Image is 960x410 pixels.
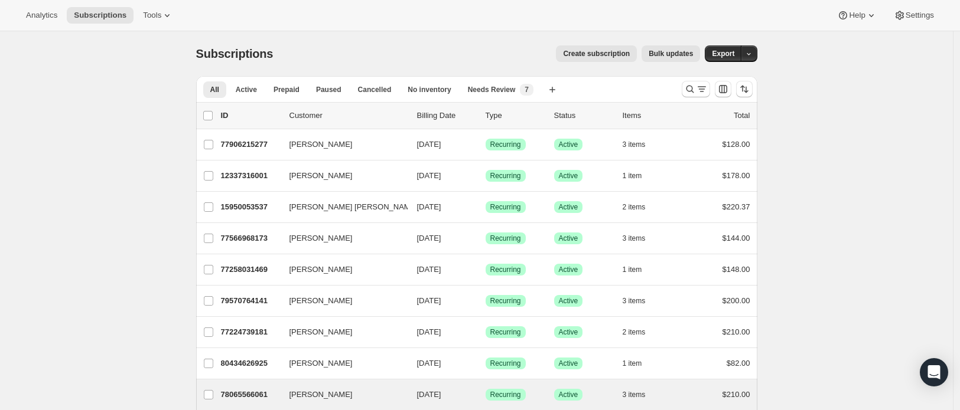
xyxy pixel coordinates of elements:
p: Customer [289,110,408,122]
button: 3 items [623,230,659,247]
button: Bulk updates [642,45,700,62]
span: [DATE] [417,265,441,274]
div: 12337316001[PERSON_NAME][DATE]SuccessRecurringSuccessActive1 item$178.00 [221,168,750,184]
button: 2 items [623,199,659,215]
div: 77566968173[PERSON_NAME][DATE]SuccessRecurringSuccessActive3 items$144.00 [221,230,750,247]
span: [DATE] [417,234,441,242]
span: Recurring [490,390,521,399]
span: 3 items [623,296,646,306]
div: 15950053537[PERSON_NAME] [PERSON_NAME][DATE]SuccessRecurringSuccessActive2 items$220.37 [221,199,750,215]
span: Bulk updates [649,49,693,58]
div: Open Intercom Messenger [920,358,948,386]
div: 77224739181[PERSON_NAME][DATE]SuccessRecurringSuccessActive2 items$210.00 [221,324,750,340]
button: [PERSON_NAME] [282,385,401,404]
span: [PERSON_NAME] [289,170,353,182]
span: 2 items [623,327,646,337]
span: $148.00 [723,265,750,274]
span: Recurring [490,327,521,337]
span: Active [559,390,578,399]
span: [DATE] [417,202,441,211]
p: 77224739181 [221,326,280,338]
div: Items [623,110,682,122]
span: [PERSON_NAME] [289,357,353,369]
span: 3 items [623,234,646,243]
button: [PERSON_NAME] [282,260,401,279]
span: Export [712,49,734,58]
span: Subscriptions [74,11,126,20]
span: Analytics [26,11,57,20]
span: Prepaid [274,85,300,94]
span: [PERSON_NAME] [289,232,353,244]
button: Search and filter results [682,81,710,97]
span: $82.00 [727,359,750,368]
span: Cancelled [358,85,392,94]
button: 3 items [623,386,659,403]
span: Active [559,296,578,306]
button: [PERSON_NAME] [282,135,401,154]
span: Active [559,327,578,337]
span: Tools [143,11,161,20]
span: Active [559,140,578,149]
span: [PERSON_NAME] [PERSON_NAME] [289,201,418,213]
p: 80434626925 [221,357,280,369]
button: Analytics [19,7,64,24]
p: 12337316001 [221,170,280,182]
span: Subscriptions [196,47,274,60]
span: [DATE] [417,390,441,399]
p: 77906215277 [221,139,280,150]
button: Create subscription [556,45,637,62]
button: Customize table column order and visibility [715,81,731,97]
span: [DATE] [417,140,441,149]
span: Paused [316,85,341,94]
span: [PERSON_NAME] [289,326,353,338]
span: Recurring [490,140,521,149]
button: [PERSON_NAME] [282,323,401,342]
p: Billing Date [417,110,476,122]
p: 77566968173 [221,232,280,244]
button: Create new view [543,81,562,98]
span: [PERSON_NAME] [289,264,353,275]
span: Settings [906,11,934,20]
span: Active [559,171,578,181]
span: $128.00 [723,140,750,149]
button: [PERSON_NAME] [282,166,401,185]
span: $200.00 [723,296,750,305]
span: [DATE] [417,327,441,336]
button: [PERSON_NAME] [282,291,401,310]
span: [PERSON_NAME] [289,389,353,401]
span: [PERSON_NAME] [289,295,353,307]
div: 79570764141[PERSON_NAME][DATE]SuccessRecurringSuccessActive3 items$200.00 [221,293,750,309]
span: $178.00 [723,171,750,180]
span: Recurring [490,359,521,368]
button: 2 items [623,324,659,340]
span: Help [849,11,865,20]
button: 1 item [623,168,655,184]
span: [PERSON_NAME] [289,139,353,150]
span: [DATE] [417,296,441,305]
div: 77906215277[PERSON_NAME][DATE]SuccessRecurringSuccessActive3 items$128.00 [221,136,750,153]
span: Needs Review [468,85,516,94]
button: [PERSON_NAME] [PERSON_NAME] [282,198,401,217]
span: Active [559,265,578,274]
span: 2 items [623,202,646,212]
button: Tools [136,7,180,24]
span: Create subscription [563,49,630,58]
p: ID [221,110,280,122]
p: 77258031469 [221,264,280,275]
button: Settings [887,7,941,24]
button: Subscriptions [67,7,134,24]
div: IDCustomerBilling DateTypeStatusItemsTotal [221,110,750,122]
span: 1 item [623,171,642,181]
p: 15950053537 [221,201,280,213]
button: 1 item [623,355,655,372]
span: Active [559,202,578,212]
span: Recurring [490,171,521,181]
span: $144.00 [723,234,750,242]
button: 3 items [623,293,659,309]
div: Type [486,110,545,122]
span: Active [236,85,257,94]
button: Help [830,7,884,24]
span: $210.00 [723,390,750,399]
p: 78065566061 [221,389,280,401]
span: [DATE] [417,171,441,180]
